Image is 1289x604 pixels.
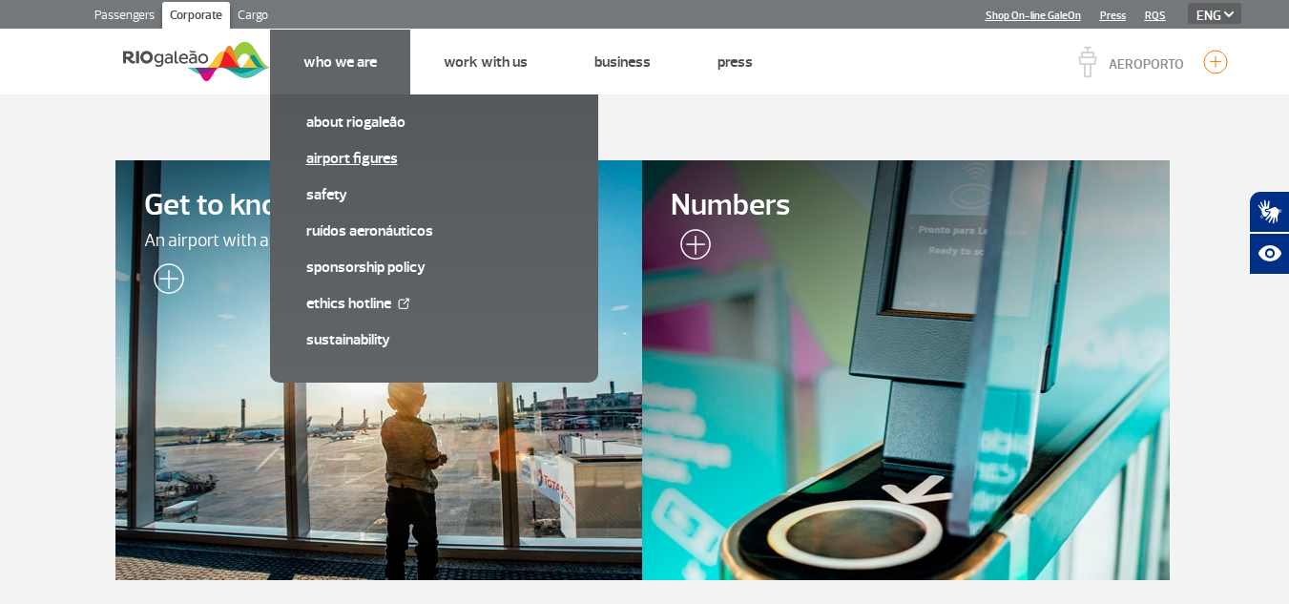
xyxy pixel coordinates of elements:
[87,2,162,32] a: Passengers
[303,52,377,72] a: Who we are
[1145,10,1166,22] a: RQS
[594,52,651,72] a: Business
[444,52,528,72] a: Work with us
[398,298,409,309] img: External Link Icon
[1249,233,1289,275] button: Abrir recursos assistivos.
[1249,191,1289,233] button: Abrir tradutor de língua de sinais.
[717,52,753,72] a: Press
[306,184,562,205] a: SAFETY
[1109,58,1184,72] p: AEROPORTO
[115,160,643,580] a: Get to know RIOgaleãoAn airport with an international standard.
[230,2,276,32] a: Cargo
[671,189,1141,222] span: Numbers
[306,148,562,169] a: Airport Figures
[144,263,184,302] img: leia-mais
[306,112,562,133] a: About RIOgaleão
[162,2,230,32] a: Corporate
[306,257,562,278] a: Sponsorship Policy
[306,329,562,350] a: Sustainability
[306,293,562,314] a: Ethics Hotline
[306,220,562,241] a: Ruídos aeronáuticos
[1249,191,1289,275] div: Plugin de acessibilidade da Hand Talk.
[144,189,614,222] span: Get to know RIOgaleão
[1100,10,1126,22] a: Press
[986,10,1081,22] a: Shop On-line GaleOn
[642,160,1170,580] a: Numbers
[144,229,614,252] span: An airport with an international standard.
[671,229,711,267] img: leia-mais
